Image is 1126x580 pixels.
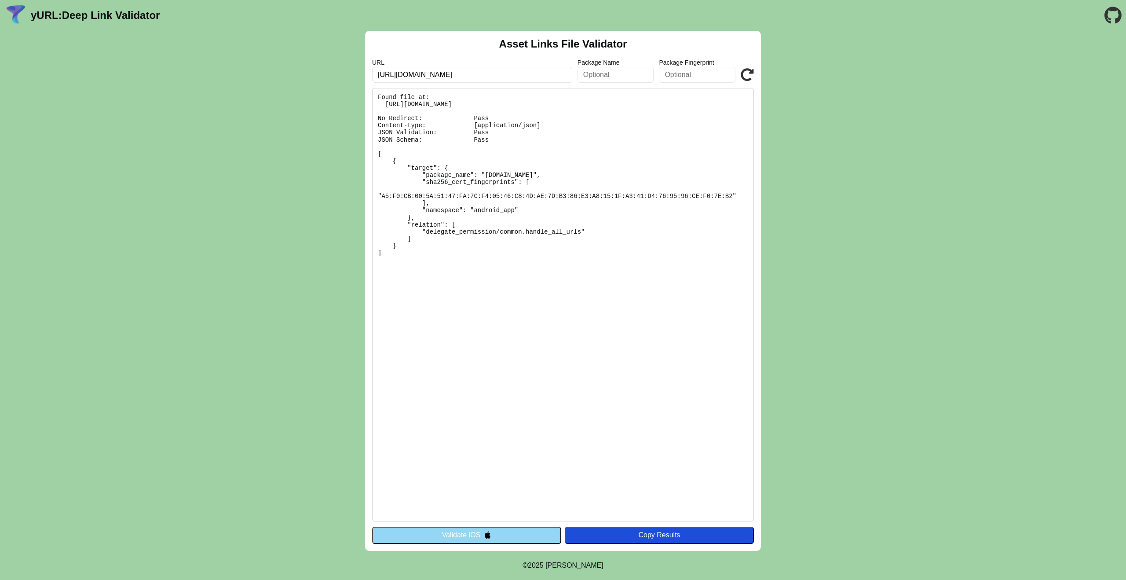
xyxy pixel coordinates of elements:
[484,531,491,539] img: appleIcon.svg
[545,562,603,569] a: Michael Ibragimchayev's Personal Site
[372,67,572,83] input: Required
[528,562,544,569] span: 2025
[659,67,735,83] input: Optional
[523,551,603,580] footer: ©
[4,4,27,27] img: yURL Logo
[372,527,561,543] button: Validate iOS
[31,9,160,22] a: yURL:Deep Link Validator
[659,59,735,66] label: Package Fingerprint
[578,67,654,83] input: Optional
[372,59,572,66] label: URL
[372,88,754,521] pre: Found file at: [URL][DOMAIN_NAME] No Redirect: Pass Content-type: [application/json] JSON Validat...
[499,38,627,50] h2: Asset Links File Validator
[569,531,749,539] div: Copy Results
[565,527,754,543] button: Copy Results
[578,59,654,66] label: Package Name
